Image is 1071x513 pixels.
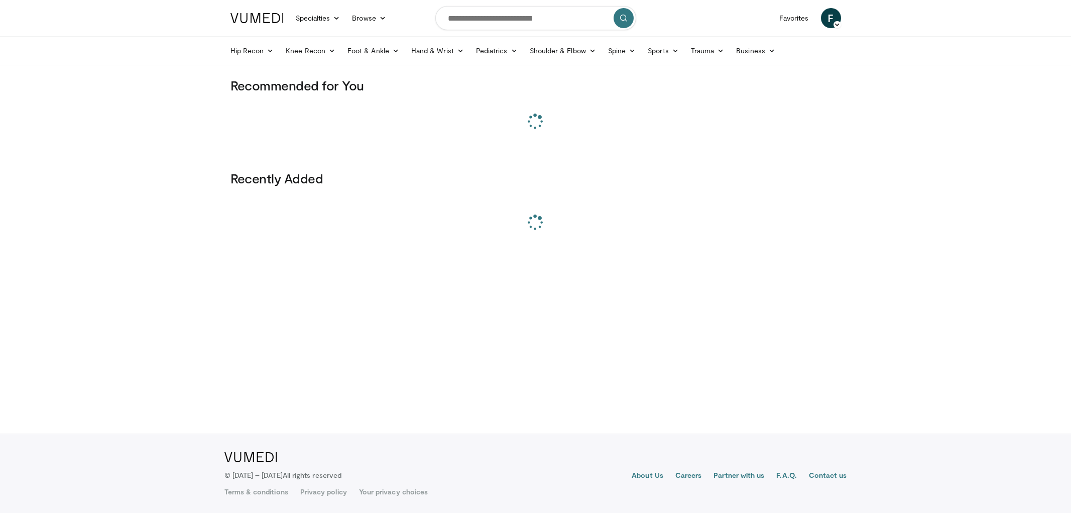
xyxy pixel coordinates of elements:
[685,41,731,61] a: Trauma
[675,470,702,482] a: Careers
[224,452,277,462] img: VuMedi Logo
[224,41,280,61] a: Hip Recon
[642,41,685,61] a: Sports
[230,170,841,186] h3: Recently Added
[283,471,341,479] span: All rights reserved
[809,470,847,482] a: Contact us
[632,470,663,482] a: About Us
[341,41,405,61] a: Foot & Ankle
[224,487,288,497] a: Terms & conditions
[776,470,796,482] a: F.A.Q.
[730,41,781,61] a: Business
[524,41,602,61] a: Shoulder & Elbow
[359,487,428,497] a: Your privacy choices
[280,41,341,61] a: Knee Recon
[230,13,284,23] img: VuMedi Logo
[300,487,347,497] a: Privacy policy
[346,8,392,28] a: Browse
[435,6,636,30] input: Search topics, interventions
[713,470,764,482] a: Partner with us
[821,8,841,28] a: F
[405,41,470,61] a: Hand & Wrist
[773,8,815,28] a: Favorites
[470,41,524,61] a: Pediatrics
[224,470,342,480] p: © [DATE] – [DATE]
[602,41,642,61] a: Spine
[290,8,346,28] a: Specialties
[230,77,841,93] h3: Recommended for You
